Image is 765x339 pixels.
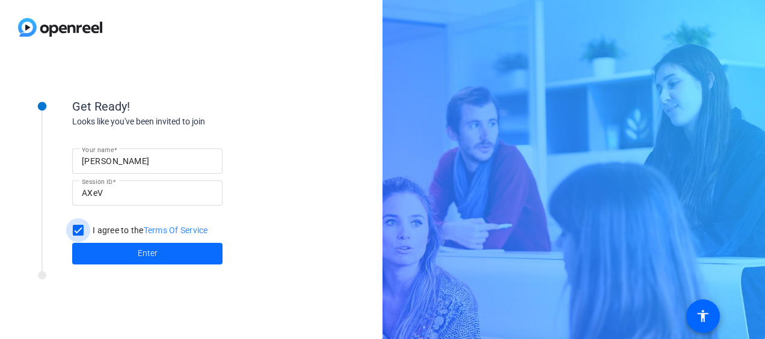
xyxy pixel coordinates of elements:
[138,247,158,260] span: Enter
[72,97,313,115] div: Get Ready!
[82,178,112,185] mat-label: Session ID
[82,146,114,153] mat-label: Your name
[144,225,208,235] a: Terms Of Service
[696,309,710,323] mat-icon: accessibility
[72,115,313,128] div: Looks like you've been invited to join
[90,224,208,236] label: I agree to the
[72,243,223,264] button: Enter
